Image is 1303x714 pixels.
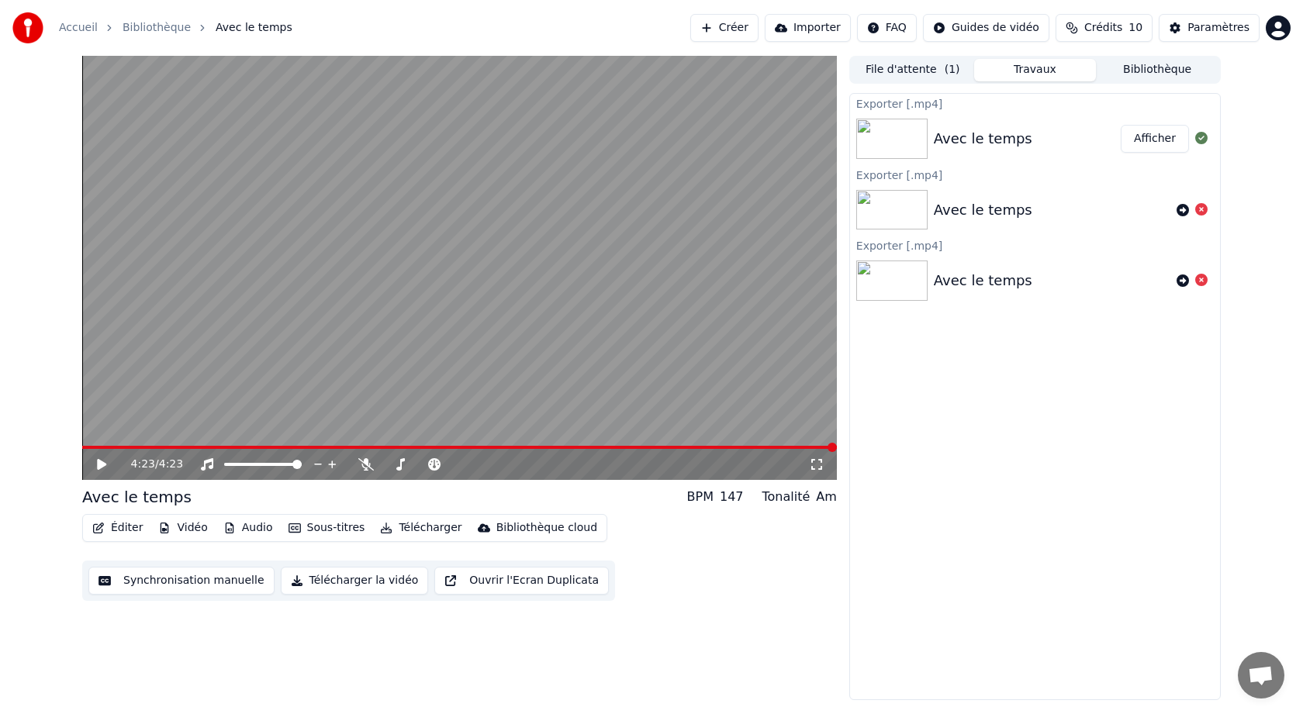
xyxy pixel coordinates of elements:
[945,62,960,78] span: ( 1 )
[1159,14,1260,42] button: Paramètres
[281,567,429,595] button: Télécharger la vidéo
[1084,20,1122,36] span: Crédits
[86,517,149,539] button: Éditer
[1121,125,1189,153] button: Afficher
[496,520,597,536] div: Bibliothèque cloud
[216,20,292,36] span: Avec le temps
[850,236,1220,254] div: Exporter [.mp4]
[934,270,1032,291] div: Avec le temps
[217,517,279,539] button: Audio
[765,14,851,42] button: Importer
[1128,20,1142,36] span: 10
[12,12,43,43] img: youka
[687,488,714,506] div: BPM
[857,14,917,42] button: FAQ
[88,567,275,595] button: Synchronisation manuelle
[923,14,1049,42] button: Guides de vidéo
[82,486,192,508] div: Avec le temps
[934,128,1032,150] div: Avec le temps
[850,165,1220,184] div: Exporter [.mp4]
[934,199,1032,221] div: Avec le temps
[152,517,213,539] button: Vidéo
[123,20,191,36] a: Bibliothèque
[131,457,155,472] span: 4:23
[131,457,168,472] div: /
[974,59,1097,81] button: Travaux
[59,20,98,36] a: Accueil
[434,567,609,595] button: Ouvrir l'Ecran Duplicata
[850,94,1220,112] div: Exporter [.mp4]
[1238,652,1284,698] div: Ouvrir le chat
[1056,14,1153,42] button: Crédits10
[159,457,183,472] span: 4:23
[852,59,974,81] button: File d'attente
[762,488,810,506] div: Tonalité
[1096,59,1218,81] button: Bibliothèque
[59,20,292,36] nav: breadcrumb
[282,517,372,539] button: Sous-titres
[374,517,468,539] button: Télécharger
[1187,20,1249,36] div: Paramètres
[816,488,837,506] div: Am
[720,488,744,506] div: 147
[690,14,759,42] button: Créer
